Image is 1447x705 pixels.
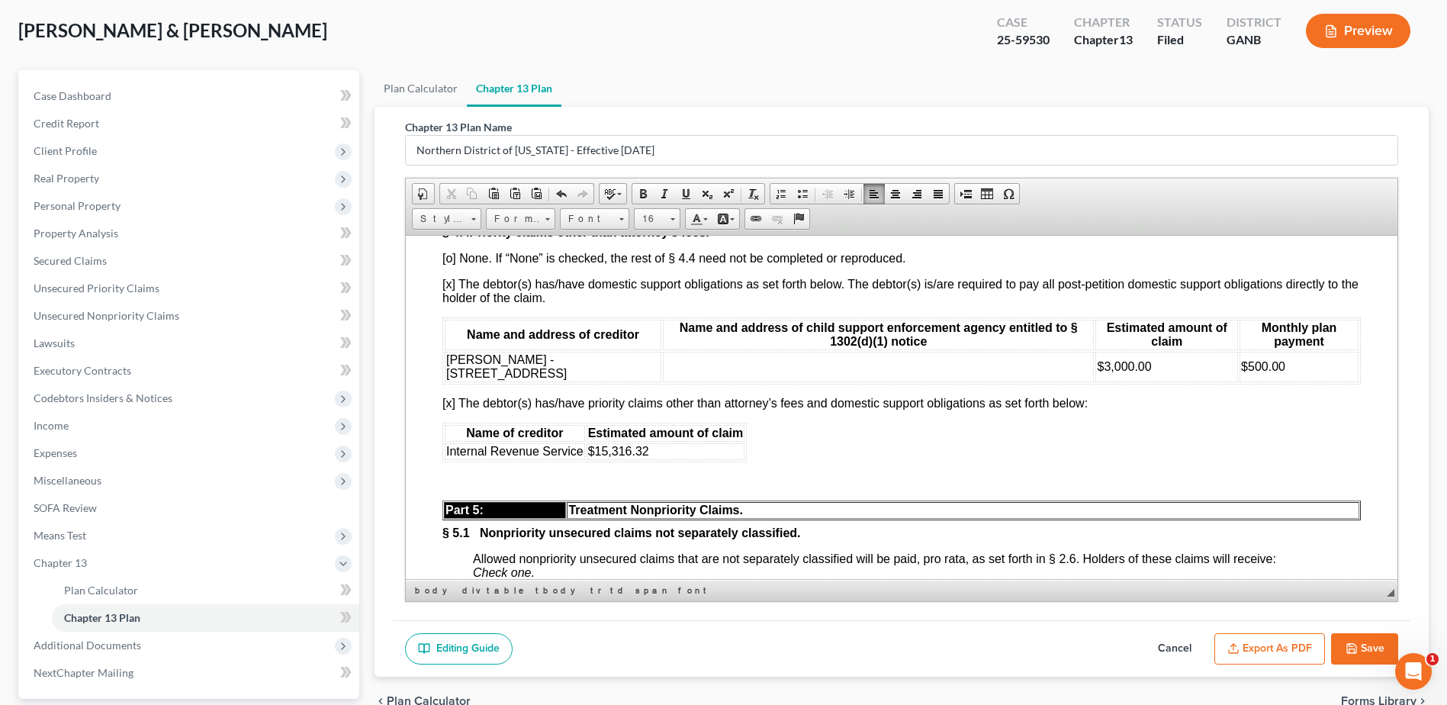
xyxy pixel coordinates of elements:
[34,556,87,569] span: Chapter 13
[34,254,107,267] span: Secured Claims
[718,184,739,204] a: Superscript
[504,184,526,204] a: Paste as plain text
[64,584,138,597] span: Plan Calculator
[632,583,674,598] a: span element
[34,199,121,212] span: Personal Property
[34,639,141,652] span: Additional Documents
[461,184,483,204] a: Copy
[654,184,675,204] a: Italic
[635,209,665,229] span: 16
[34,446,77,459] span: Expenses
[486,208,555,230] a: Format
[34,474,101,487] span: Miscellaneous
[1074,31,1133,49] div: Chapter
[459,583,482,598] a: div element
[955,184,976,204] a: Insert Page Break for Printing
[976,184,998,204] a: Table
[34,282,159,295] span: Unsecured Priority Claims
[405,119,512,135] label: Chapter 13 Plan Name
[1119,32,1133,47] span: 13
[885,184,906,204] a: Center
[34,144,97,157] span: Client Profile
[21,247,359,275] a: Secured Claims
[467,70,561,107] a: Chapter 13 Plan
[600,184,626,204] a: Spell Checker
[1157,31,1202,49] div: Filed
[770,184,792,204] a: Insert/Remove Numbered List
[52,604,359,632] a: Chapter 13 Plan
[440,184,461,204] a: Cut
[413,184,434,204] a: Document Properties
[686,209,712,229] a: Text Color
[1141,633,1208,665] button: Cancel
[587,583,606,598] a: tr element
[64,611,140,624] span: Chapter 13 Plan
[1387,589,1394,597] span: Resize
[526,184,547,204] a: Paste from Word
[767,209,788,229] a: Unlink
[634,208,680,230] a: 16
[572,184,593,204] a: Redo
[21,110,359,137] a: Credit Report
[1306,14,1410,48] button: Preview
[34,391,172,404] span: Codebtors Insiders & Notices
[675,583,714,598] a: font element
[1331,633,1398,665] button: Save
[1227,14,1281,31] div: District
[34,364,131,377] span: Executory Contracts
[34,501,97,514] span: SOFA Review
[1426,653,1439,665] span: 1
[412,208,481,230] a: Styles
[997,14,1050,31] div: Case
[21,330,359,357] a: Lawsuits
[788,209,809,229] a: Anchor
[632,184,654,204] a: Bold
[998,184,1019,204] a: Insert Special Character
[34,666,133,679] span: NextChapter Mailing
[1214,633,1325,665] button: Export as PDF
[34,227,118,240] span: Property Analysis
[675,184,696,204] a: Underline
[1395,653,1432,690] iframe: Intercom live chat
[412,583,458,598] a: body element
[743,184,764,204] a: Remove Format
[997,31,1050,49] div: 25-59530
[34,419,69,432] span: Income
[863,184,885,204] a: Align Left
[928,184,949,204] a: Justify
[406,236,1397,579] iframe: Rich Text Editor, document-ckeditor
[484,583,531,598] a: table element
[413,209,466,229] span: Styles
[21,494,359,522] a: SOFA Review
[34,309,179,322] span: Unsecured Nonpriority Claims
[792,184,813,204] a: Insert/Remove Bulleted List
[21,82,359,110] a: Case Dashboard
[561,209,614,229] span: Font
[560,208,629,230] a: Font
[34,529,86,542] span: Means Test
[34,89,111,102] span: Case Dashboard
[375,70,467,107] a: Plan Calculator
[34,336,75,349] span: Lawsuits
[406,136,1397,165] input: Enter name...
[405,633,513,665] a: Editing Guide
[838,184,860,204] a: Increase Indent
[21,220,359,247] a: Property Analysis
[551,184,572,204] a: Undo
[34,117,99,130] span: Credit Report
